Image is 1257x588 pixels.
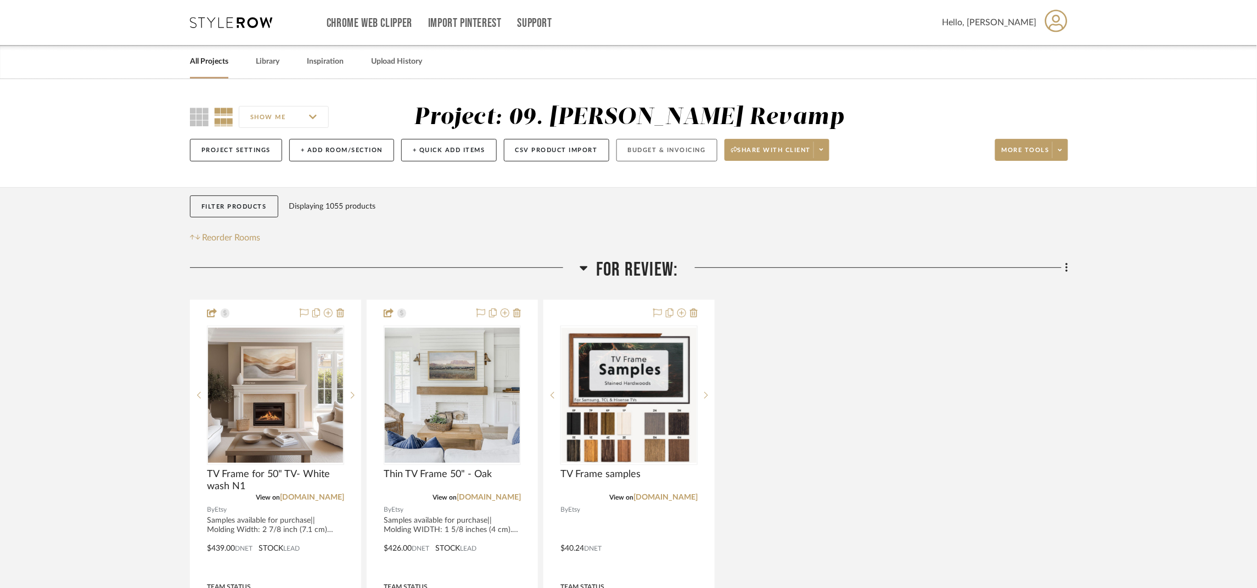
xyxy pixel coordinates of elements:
[560,505,568,515] span: By
[190,54,228,69] a: All Projects
[616,139,717,161] button: Budget & Invoicing
[190,231,261,244] button: Reorder Rooms
[384,468,492,480] span: Thin TV Frame 50" - Oak
[560,468,641,480] span: TV Frame samples
[207,505,215,515] span: By
[596,258,678,282] span: For Review:
[609,494,633,501] span: View on
[457,494,521,501] a: [DOMAIN_NAME]
[561,326,697,464] div: 0
[327,19,412,28] a: Chrome Web Clipper
[428,19,502,28] a: Import Pinterest
[1002,146,1050,163] span: More tools
[371,54,422,69] a: Upload History
[280,494,344,501] a: [DOMAIN_NAME]
[190,139,282,161] button: Project Settings
[568,505,580,515] span: Etsy
[384,505,391,515] span: By
[207,468,344,492] span: TV Frame for 50" TV- White wash N1
[433,494,457,501] span: View on
[215,505,227,515] span: Etsy
[725,139,830,161] button: Share with client
[203,231,261,244] span: Reorder Rooms
[385,328,520,463] img: Thin TV Frame 50" - Oak
[391,505,403,515] span: Etsy
[942,16,1037,29] span: Hello, [PERSON_NAME]
[190,195,278,218] button: Filter Products
[289,139,394,161] button: + Add Room/Section
[731,146,811,163] span: Share with client
[289,195,376,217] div: Displaying 1055 products
[504,139,609,161] button: CSV Product Import
[256,54,279,69] a: Library
[256,494,280,501] span: View on
[307,54,344,69] a: Inspiration
[633,494,698,501] a: [DOMAIN_NAME]
[518,19,552,28] a: Support
[414,106,844,129] div: Project: 09. [PERSON_NAME] Revamp
[562,328,697,463] img: TV Frame samples
[208,328,343,463] img: TV Frame for 50" TV- White wash N1
[995,139,1068,161] button: More tools
[401,139,497,161] button: + Quick Add Items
